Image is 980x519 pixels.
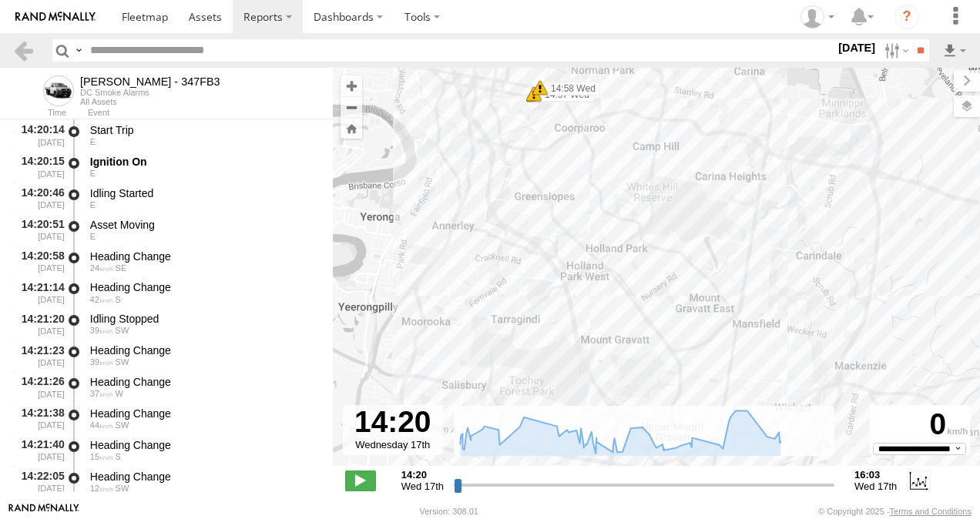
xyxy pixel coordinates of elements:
span: Heading: 108 [90,137,96,146]
strong: 16:03 [854,469,897,480]
div: All Assets [80,97,220,106]
div: Ignition On [90,155,318,169]
div: Event [88,109,333,117]
div: 14:21:23 [DATE] [12,341,66,370]
a: Visit our Website [8,504,79,519]
button: Zoom Home [341,118,362,139]
div: Heading Change [90,407,318,420]
span: Heading: 108 [90,232,96,241]
span: Heading: 267 [116,389,123,398]
span: 37 [90,389,113,398]
div: Heading Change [90,343,318,357]
div: 14:20:46 [DATE] [12,184,66,213]
div: Heading Change [90,470,318,484]
label: Search Filter Options [878,39,911,62]
div: Version: 308.01 [420,507,478,516]
div: 14:20:14 [DATE] [12,121,66,149]
div: Heading Change [90,280,318,294]
div: 14:20:15 [DATE] [12,152,66,181]
span: Heading: 232 [116,420,129,430]
a: Terms and Conditions [890,507,972,516]
label: Search Query [72,39,85,62]
div: Alex - 347FB3 - View Asset History [80,75,220,88]
div: 0 [872,407,968,443]
button: Zoom out [341,96,362,118]
label: [DATE] [835,39,878,56]
div: 14:21:20 [DATE] [12,310,66,338]
strong: 14:20 [401,469,444,480]
div: 14:21:26 [DATE] [12,373,66,401]
label: 14:58 Wed [540,82,600,95]
span: 15 [90,452,113,461]
button: Zoom in [341,75,362,96]
label: Play/Stop [345,470,376,491]
div: Asset Moving [90,218,318,232]
div: 14:20:51 [DATE] [12,216,66,244]
span: 12 [90,484,113,493]
div: 14:22:05 [DATE] [12,467,66,496]
label: Export results as... [941,39,968,62]
div: 14:21:40 [DATE] [12,436,66,464]
div: Idling Stopped [90,312,318,326]
span: 39 [90,326,113,335]
span: 39 [90,357,113,367]
span: Wed 17th Sep 2025 [401,480,444,492]
div: Start Trip [90,123,318,137]
span: Heading: 206 [116,326,129,335]
div: Time [12,109,66,117]
div: 14:20:58 [DATE] [12,247,66,276]
div: 14:21:14 [DATE] [12,279,66,307]
span: Heading: 168 [116,295,121,304]
div: Heading Change [90,249,318,263]
div: Heading Change [90,375,318,389]
span: Heading: 108 [90,200,96,209]
span: 42 [90,295,113,304]
div: © Copyright 2025 - [818,507,972,516]
a: Back to previous Page [12,39,35,62]
span: Wed 17th Sep 2025 [854,480,897,492]
span: Heading: 108 [90,169,96,178]
span: Heading: 239 [116,484,129,493]
div: DC Smoke Alarms [80,88,220,97]
span: 44 [90,420,113,430]
span: 24 [90,263,113,273]
i: ? [894,5,919,29]
div: Heading Change [90,438,318,452]
img: rand-logo.svg [15,12,96,22]
div: 14:21:38 [DATE] [12,404,66,433]
span: Heading: 138 [116,263,127,273]
span: Heading: 188 [116,452,121,461]
span: Heading: 236 [116,357,129,367]
div: Marco DiBenedetto [795,5,840,28]
div: Idling Started [90,186,318,200]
